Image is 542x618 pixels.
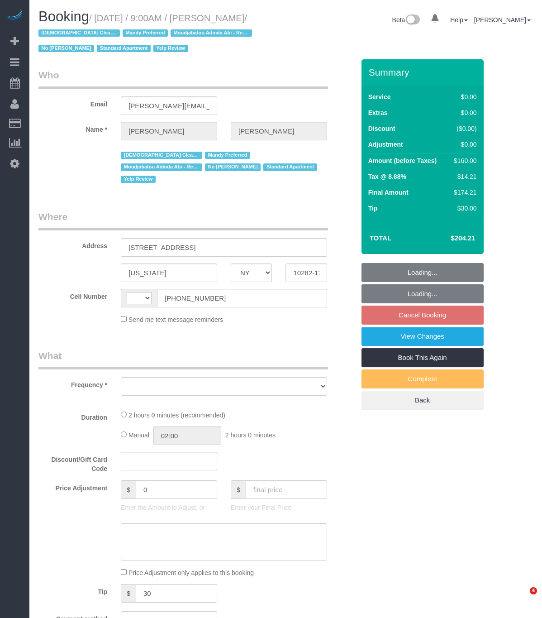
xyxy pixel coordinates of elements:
[123,29,168,37] span: Mandy Preferred
[368,92,391,101] label: Service
[121,152,202,159] span: [DEMOGRAPHIC_DATA] Cleaner
[361,348,484,367] a: Book This Again
[121,503,217,512] p: Enter the Amount to Adjust, or
[392,16,420,24] a: Beta
[171,29,252,37] span: Moudjabatou Adinda Abi - Requested
[32,289,114,301] label: Cell Number
[450,124,476,133] div: ($0.00)
[450,188,476,197] div: $174.21
[121,163,202,171] span: Moudjabatou Adinda Abi - Requested
[450,92,476,101] div: $0.00
[153,45,188,52] span: Yelp Review
[231,480,246,499] span: $
[38,210,328,230] legend: Where
[450,140,476,149] div: $0.00
[32,584,114,596] label: Tip
[121,96,217,115] input: Email
[369,67,479,77] h3: Summary
[128,316,223,323] span: Send me text message reminders
[370,234,392,242] strong: Total
[32,377,114,389] label: Frequency *
[32,452,114,473] label: Discount/Gift Card Code
[97,45,151,52] span: Standard Apartment
[368,188,409,197] label: Final Amount
[32,122,114,134] label: Name *
[231,503,327,512] p: Enter your Final Price
[246,480,327,499] input: final price
[450,204,476,213] div: $30.00
[38,9,89,24] span: Booking
[121,263,217,282] input: City
[205,152,250,159] span: Mandy Preferred
[423,235,475,242] h4: $204.21
[368,204,378,213] label: Tip
[368,172,406,181] label: Tax @ 8.88%
[511,587,533,609] iframe: Intercom live chat
[368,124,395,133] label: Discount
[121,176,156,183] span: Yelp Review
[361,391,484,410] a: Back
[128,412,225,419] span: 2 hours 0 minutes (recommended)
[38,45,94,52] span: No [PERSON_NAME]
[450,16,468,24] a: Help
[121,480,136,499] span: $
[128,431,149,439] span: Manual
[32,96,114,109] label: Email
[368,156,437,165] label: Amount (before Taxes)
[38,349,328,369] legend: What
[231,122,327,140] input: Last Name
[38,13,255,54] small: / [DATE] / 9:00AM / [PERSON_NAME]
[121,122,217,140] input: First Name
[368,140,403,149] label: Adjustment
[450,108,476,117] div: $0.00
[32,410,114,422] label: Duration
[361,327,484,346] a: View Changes
[405,14,420,26] img: New interface
[128,569,254,576] span: Price Adjustment only applies to this booking
[450,156,476,165] div: $160.00
[38,13,255,54] span: /
[368,108,388,117] label: Extras
[5,9,24,22] img: Automaid Logo
[121,584,136,603] span: $
[263,163,317,171] span: Standard Apartment
[530,587,537,594] span: 4
[157,289,327,307] input: Cell Number
[450,172,476,181] div: $14.21
[38,68,328,89] legend: Who
[205,163,261,171] span: No [PERSON_NAME]
[285,263,327,282] input: Zip Code
[38,29,120,37] span: [DEMOGRAPHIC_DATA] Cleaner
[225,431,276,439] span: 2 hours 0 minutes
[474,16,531,24] a: [PERSON_NAME]
[32,238,114,250] label: Address
[32,480,114,493] label: Price Adjustment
